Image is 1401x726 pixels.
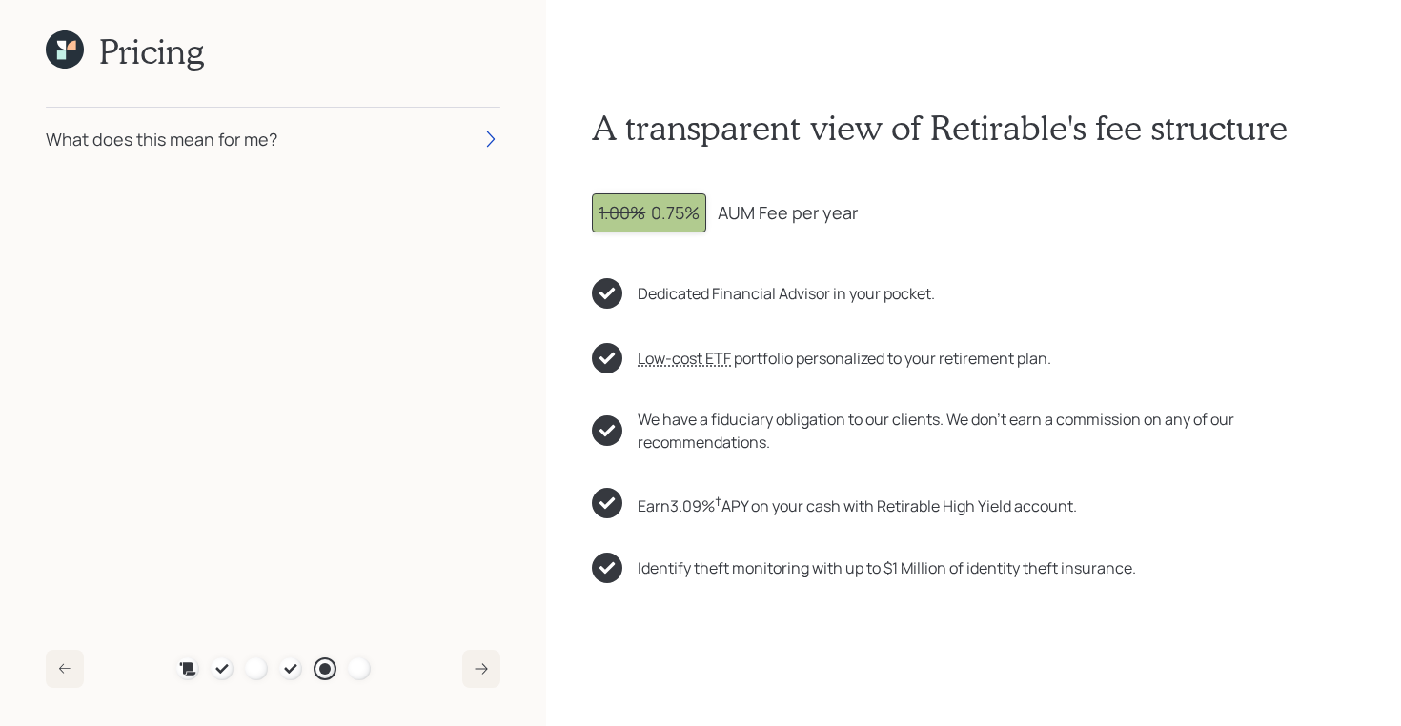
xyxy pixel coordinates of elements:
div: We have a fiduciary obligation to our clients. We don't earn a commission on any of our recommend... [638,408,1355,454]
div: 0.75% [599,200,700,226]
div: AUM Fee per year [718,200,858,226]
div: What does this mean for me? [46,127,277,152]
sup: † [715,493,721,510]
div: Dedicated Financial Advisor in your pocket. [638,282,935,305]
span: 1.00% [599,201,645,224]
h1: A transparent view of Retirable's fee structure [592,107,1355,148]
div: Identify theft monitoring with up to $1 Million of identity theft insurance. [638,556,1136,579]
div: Earn 3.09 % APY on your cash with Retirable High Yield account. [638,490,1077,517]
div: portfolio personalized to your retirement plan. [638,347,1051,370]
span: Low-cost ETF [638,348,731,369]
h1: Pricing [99,30,204,71]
